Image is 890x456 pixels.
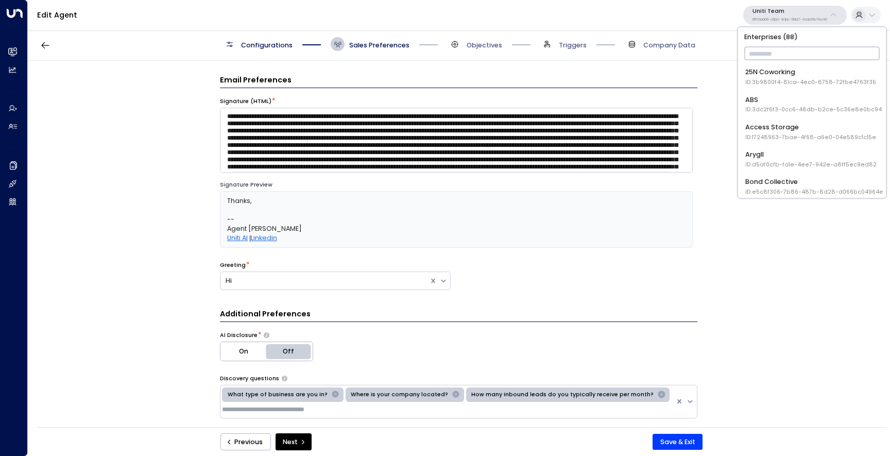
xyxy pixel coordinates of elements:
[220,181,693,189] div: Signature Preview
[227,215,234,224] span: --
[225,389,329,400] div: What type of business are you in?
[752,18,827,22] p: 6519ad06-c6b0-40bc-88d7-7ccb9fb79e90
[450,389,462,400] div: Remove Where is your company located?
[241,41,293,50] span: Configurations
[745,160,877,168] span: ID: d5af0cfb-fa1e-4ee7-942e-a8ff5ec9ed82
[220,75,697,88] h3: Email Preferences
[220,309,697,322] h3: Additional Preferences
[745,95,882,114] div: ABS
[227,196,252,205] span: Thanks,
[220,342,313,361] div: Platform
[745,122,876,141] div: Access Storage
[264,332,269,339] button: Choose whether the agent should proactively disclose its AI nature in communications or only reve...
[227,224,302,233] span: Agent [PERSON_NAME]
[251,233,277,242] span: Linkedin
[329,389,341,400] div: Remove What type of business are you in?
[743,6,847,25] button: Uniti Team6519ad06-c6b0-40bc-88d7-7ccb9fb79e90
[220,375,279,383] label: Discovery questions
[653,434,703,450] button: Save & Exit
[220,331,258,340] label: AI Disclosure
[226,276,424,286] div: Hi
[348,389,450,400] div: Where is your company located?
[227,233,248,243] a: Uniti AI
[745,188,883,196] span: ID: e5c8f306-7b86-487b-8d28-d066bc04964e
[220,433,271,451] button: Previous
[655,389,667,400] div: Remove How many inbound leads do you typically receive per month?
[745,78,876,87] span: ID: 3b9800f4-81ca-4ec0-8758-72fbe4763f36
[282,376,287,381] button: Select the types of questions the agent should use to engage leads in initial emails. These help ...
[745,106,882,114] span: ID: 3dc2f6f3-0cc6-48db-b2ce-5c36e8e0bc94
[220,97,271,106] label: Signature (HTML)
[468,389,655,400] div: How many inbound leads do you typically receive per month?
[220,342,267,361] button: On
[276,433,312,451] button: Next
[227,233,248,242] span: Uniti AI
[249,234,251,242] span: |
[643,41,695,50] span: Company Data
[37,10,77,20] a: Edit Agent
[745,67,876,87] div: 25N Coworking
[467,41,502,50] span: Objectives
[559,41,587,50] span: Triggers
[251,233,277,243] a: Linkedin
[745,149,877,168] div: Arygll
[742,30,883,43] p: Enterprises ( 88 )
[745,177,883,196] div: Bond Collective
[349,41,409,50] span: Sales Preferences
[745,133,876,141] span: ID: 17248963-7bae-4f68-a6e0-04e589c1c15e
[752,8,827,14] p: Uniti Team
[220,261,246,269] label: Greeting
[266,342,313,361] button: Off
